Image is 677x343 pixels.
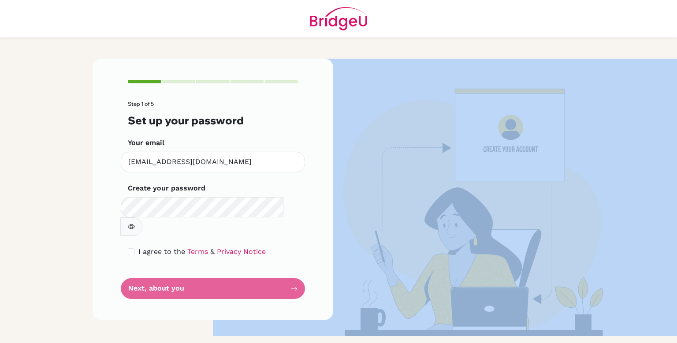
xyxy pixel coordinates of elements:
a: Terms [187,247,208,256]
label: Create your password [128,183,205,194]
h3: Set up your password [128,114,298,127]
label: Your email [128,138,164,148]
span: I agree to the [138,247,185,256]
span: & [210,247,215,256]
input: Insert your email* [121,152,305,172]
a: Privacy Notice [217,247,266,256]
span: Step 1 of 5 [128,101,154,107]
